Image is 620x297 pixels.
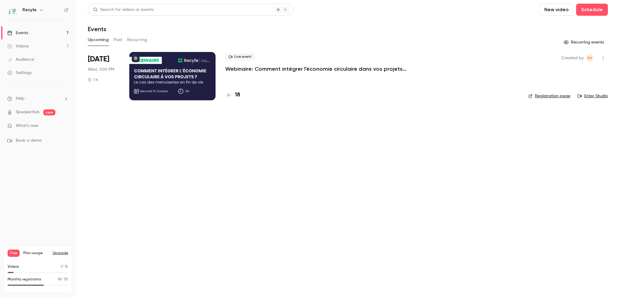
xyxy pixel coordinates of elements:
[561,37,608,47] button: Recurring events
[7,56,34,63] div: Audience
[561,54,584,62] span: Created by
[43,109,55,115] span: new
[225,91,240,99] a: 18
[61,264,68,270] p: / 10
[578,93,608,99] a: Enter Studio
[88,66,114,73] span: Wed, 1:00 PM
[16,137,42,144] span: Book a demo
[8,264,19,270] p: Videos
[225,65,407,73] a: Webinaire: Comment intégrer l'économie circulaire dans vos projets ?
[8,5,17,15] img: Recyfe
[61,265,62,269] span: 1
[539,4,574,16] button: New video
[576,4,608,16] button: Schedule
[528,93,570,99] a: Registration page
[7,43,29,49] div: Videos
[22,7,37,13] h6: Recyfe
[23,251,49,256] span: Plan usage
[7,70,31,76] div: Settings
[88,77,98,82] div: 1 h
[8,277,41,282] p: Monthly registrants
[127,35,147,45] button: Recurring
[235,91,240,99] h4: 18
[53,251,68,256] button: Upgrade
[16,109,40,115] a: SpeakerHub
[8,250,20,257] span: Free
[88,35,109,45] button: Upcoming
[88,52,120,100] div: Oct 15 Wed, 1:00 PM (Europe/Paris)
[58,277,68,282] p: / 30
[93,7,153,13] div: Search for videos or events
[7,30,28,36] div: Events
[7,95,68,102] li: help-dropdown-opener
[586,54,593,62] span: Pauline KATCHAVENDA
[225,53,255,60] span: Live event
[16,95,25,102] span: Help
[58,278,61,281] span: 18
[88,25,106,33] h1: Events
[114,35,122,45] button: Past
[588,54,592,62] span: PK
[16,123,38,129] span: What's new
[88,54,109,64] span: [DATE]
